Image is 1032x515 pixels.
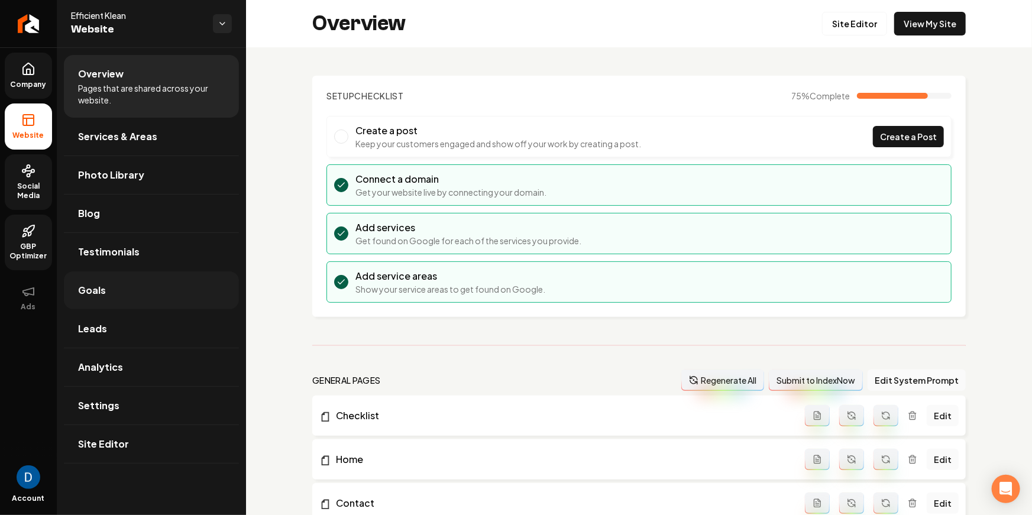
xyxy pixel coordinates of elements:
[319,452,805,467] a: Home
[868,370,966,391] button: Edit System Prompt
[805,449,830,470] button: Add admin page prompt
[64,425,239,463] a: Site Editor
[64,233,239,271] a: Testimonials
[6,80,51,89] span: Company
[769,370,863,391] button: Submit to IndexNow
[78,168,144,182] span: Photo Library
[355,186,546,198] p: Get your website live by connecting your domain.
[78,399,119,413] span: Settings
[5,182,52,200] span: Social Media
[5,154,52,210] a: Social Media
[78,322,107,336] span: Leads
[8,131,49,140] span: Website
[78,360,123,374] span: Analytics
[64,271,239,309] a: Goals
[12,494,45,503] span: Account
[5,275,52,321] button: Ads
[880,131,937,143] span: Create a Post
[822,12,887,35] a: Site Editor
[18,14,40,33] img: Rebolt Logo
[312,374,381,386] h2: general pages
[78,283,106,297] span: Goals
[78,206,100,221] span: Blog
[805,405,830,426] button: Add admin page prompt
[64,118,239,156] a: Services & Areas
[78,129,157,144] span: Services & Areas
[71,21,203,38] span: Website
[355,269,545,283] h3: Add service areas
[326,90,404,102] h2: Checklist
[17,302,41,312] span: Ads
[873,126,944,147] a: Create a Post
[64,156,239,194] a: Photo Library
[5,215,52,270] a: GBP Optimizer
[64,387,239,425] a: Settings
[355,235,581,247] p: Get found on Google for each of the services you provide.
[355,172,546,186] h3: Connect a domain
[319,496,805,510] a: Contact
[355,124,641,138] h3: Create a post
[927,493,959,514] a: Edit
[927,405,959,426] a: Edit
[326,90,355,101] span: Setup
[71,9,203,21] span: Efficient Klean
[64,310,239,348] a: Leads
[810,90,850,101] span: Complete
[312,12,406,35] h2: Overview
[17,465,40,489] button: Open user button
[5,53,52,99] a: Company
[927,449,959,470] a: Edit
[319,409,805,423] a: Checklist
[355,283,545,295] p: Show your service areas to get found on Google.
[681,370,764,391] button: Regenerate All
[805,493,830,514] button: Add admin page prompt
[78,82,225,106] span: Pages that are shared across your website.
[64,195,239,232] a: Blog
[78,437,129,451] span: Site Editor
[17,465,40,489] img: David Rice
[355,138,641,150] p: Keep your customers engaged and show off your work by creating a post.
[992,475,1020,503] div: Open Intercom Messenger
[355,221,581,235] h3: Add services
[78,245,140,259] span: Testimonials
[64,348,239,386] a: Analytics
[894,12,966,35] a: View My Site
[5,242,52,261] span: GBP Optimizer
[791,90,850,102] span: 75 %
[78,67,124,81] span: Overview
